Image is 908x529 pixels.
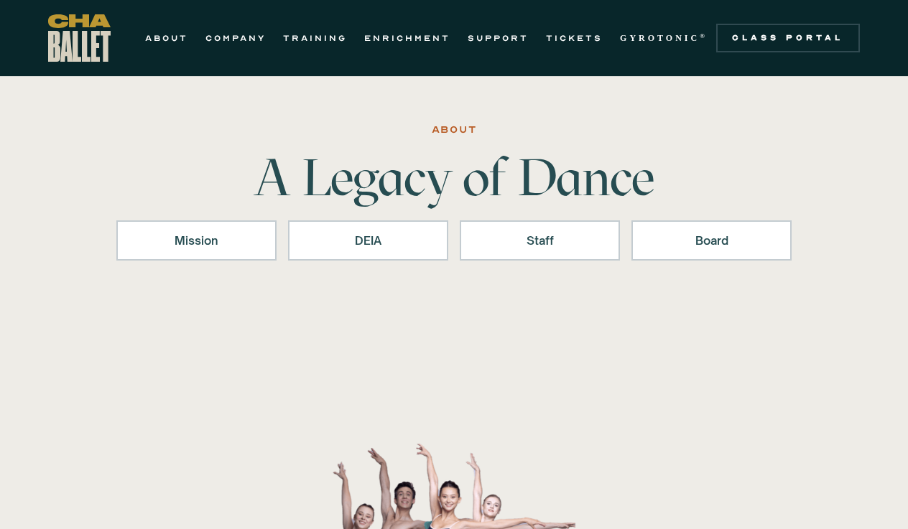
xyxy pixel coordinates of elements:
[205,29,266,47] a: COMPANY
[230,151,678,203] h1: A Legacy of Dance
[460,220,620,261] a: Staff
[48,14,111,62] a: home
[716,24,860,52] a: Class Portal
[631,220,792,261] a: Board
[145,29,188,47] a: ABOUT
[288,220,448,261] a: DEIA
[307,232,430,249] div: DEIA
[432,121,477,139] div: ABOUT
[620,29,708,47] a: GYROTONIC®
[650,232,773,249] div: Board
[546,29,603,47] a: TICKETS
[478,232,601,249] div: Staff
[283,29,347,47] a: TRAINING
[364,29,450,47] a: ENRICHMENT
[620,33,700,43] strong: GYROTONIC
[468,29,529,47] a: SUPPORT
[135,232,258,249] div: Mission
[116,220,277,261] a: Mission
[725,32,851,44] div: Class Portal
[700,32,708,39] sup: ®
